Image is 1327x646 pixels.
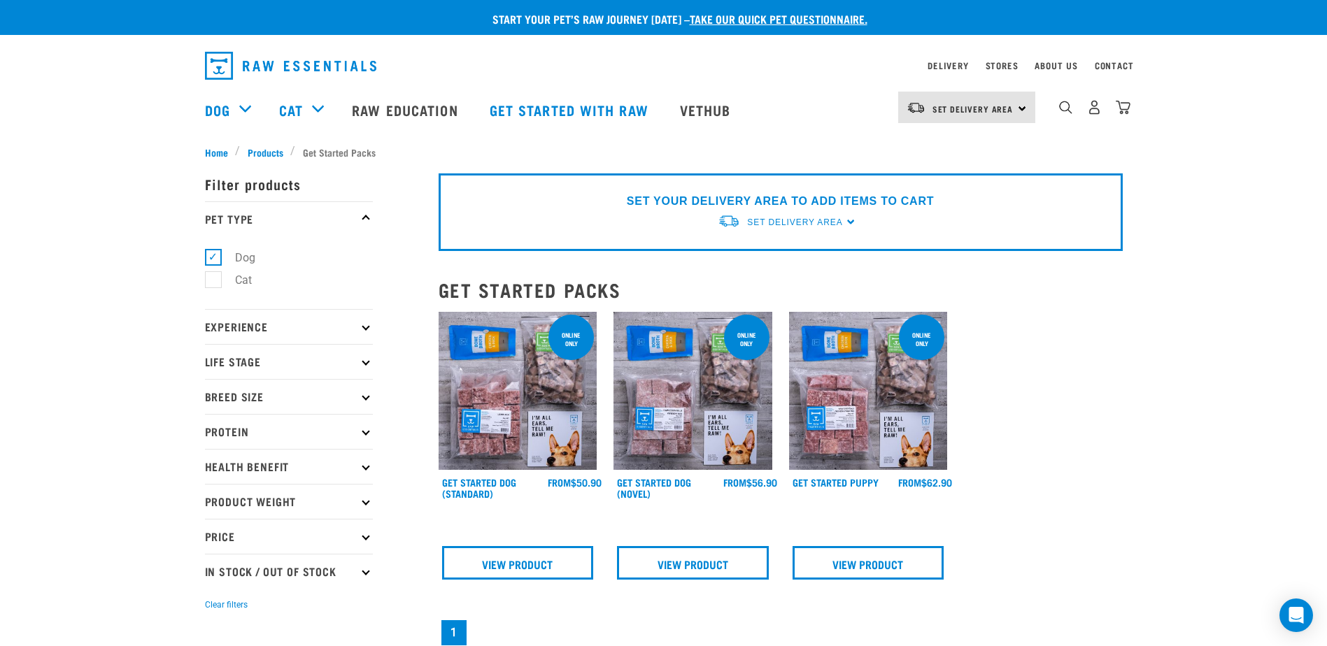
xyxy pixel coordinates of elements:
[898,480,921,484] span: FROM
[205,52,376,80] img: Raw Essentials Logo
[898,477,952,488] div: $62.90
[248,145,283,159] span: Products
[213,249,261,266] label: Dog
[205,519,373,554] p: Price
[718,214,740,229] img: van-moving.png
[442,546,594,580] a: View Product
[1279,598,1313,632] div: Open Intercom Messenger
[613,312,772,471] img: NSP Dog Novel Update
[793,480,879,484] a: Get Started Puppy
[1087,100,1102,115] img: user.png
[899,324,944,354] div: online only
[723,480,746,484] span: FROM
[442,480,516,496] a: Get Started Dog (Standard)
[907,101,925,114] img: van-moving.png
[205,449,373,484] p: Health Benefit
[1095,63,1134,68] a: Contact
[793,546,944,580] a: View Product
[213,271,257,289] label: Cat
[205,484,373,519] p: Product Weight
[724,324,769,354] div: online only
[617,546,769,580] a: View Product
[1035,63,1077,68] a: About Us
[338,82,475,138] a: Raw Education
[723,477,777,488] div: $56.90
[789,312,948,471] img: NPS Puppy Update
[617,480,691,496] a: Get Started Dog (Novel)
[548,477,602,488] div: $50.90
[932,106,1014,111] span: Set Delivery Area
[205,145,228,159] span: Home
[476,82,666,138] a: Get started with Raw
[240,145,290,159] a: Products
[194,46,1134,85] nav: dropdown navigation
[666,82,748,138] a: Vethub
[928,63,968,68] a: Delivery
[279,99,303,120] a: Cat
[205,344,373,379] p: Life Stage
[205,379,373,414] p: Breed Size
[1116,100,1130,115] img: home-icon@2x.png
[205,99,230,120] a: Dog
[548,480,571,484] span: FROM
[205,201,373,236] p: Pet Type
[747,217,842,227] span: Set Delivery Area
[548,324,594,354] div: online only
[690,15,867,22] a: take our quick pet questionnaire.
[205,145,1123,159] nav: breadcrumbs
[205,554,373,589] p: In Stock / Out Of Stock
[1059,101,1072,114] img: home-icon-1@2x.png
[439,312,597,471] img: NSP Dog Standard Update
[205,598,248,611] button: Clear filters
[205,166,373,201] p: Filter products
[205,414,373,449] p: Protein
[205,309,373,344] p: Experience
[439,279,1123,301] h2: Get Started Packs
[441,620,467,645] a: Page 1
[986,63,1019,68] a: Stores
[205,145,236,159] a: Home
[627,193,934,210] p: SET YOUR DELIVERY AREA TO ADD ITEMS TO CART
